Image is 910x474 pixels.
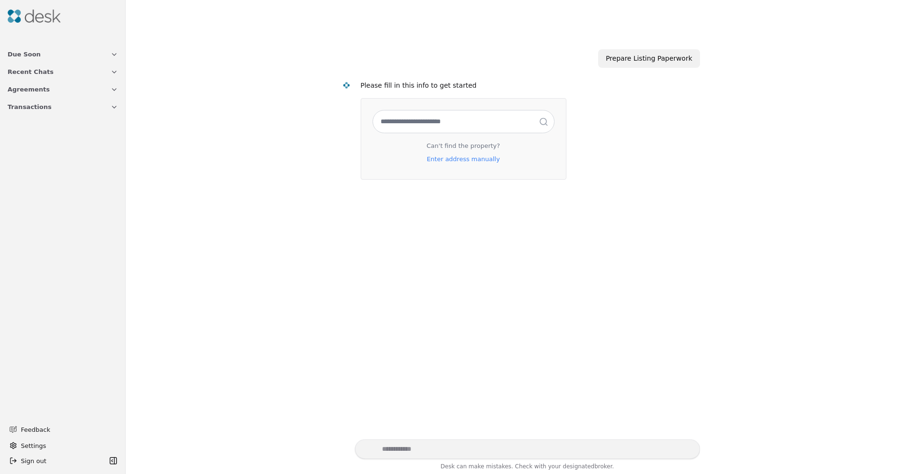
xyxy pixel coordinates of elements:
[361,80,692,91] div: Please fill in this info to get started
[8,9,61,23] img: Desk
[8,84,50,94] span: Agreements
[21,456,46,466] span: Sign out
[21,425,112,435] span: Feedback
[427,141,500,151] p: Can't find the property?
[2,46,124,63] button: Due Soon
[8,67,54,77] span: Recent Chats
[21,441,46,451] span: Settings
[8,49,41,59] span: Due Soon
[8,102,52,112] span: Transactions
[563,463,594,470] span: designated
[2,98,124,116] button: Transactions
[6,453,107,468] button: Sign out
[2,81,124,98] button: Agreements
[2,63,124,81] button: Recent Chats
[355,439,700,459] textarea: Write your prompt here
[4,421,118,438] button: Feedback
[598,49,700,68] div: Prepare Listing Paperwork
[419,151,507,168] p: Enter address manually
[6,438,120,453] button: Settings
[342,81,350,89] img: Desk
[355,462,700,474] div: Desk can make mistakes. Check with your broker.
